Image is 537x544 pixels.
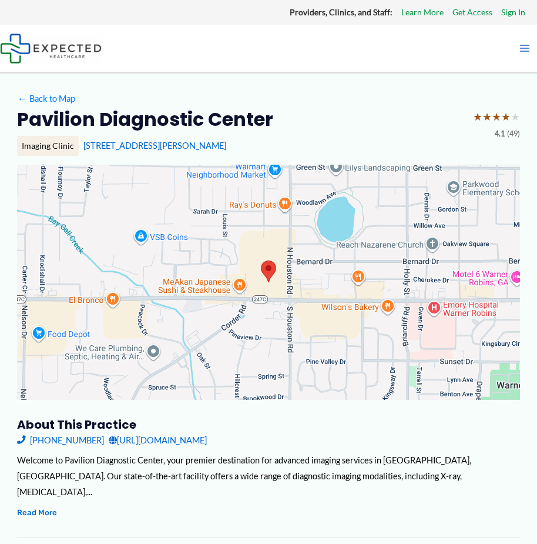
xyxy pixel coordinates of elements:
[17,417,520,432] h3: About this practice
[109,432,207,448] a: [URL][DOMAIN_NAME]
[17,91,75,106] a: ←Back to Map
[495,127,505,141] span: 4.1
[512,36,537,61] button: Main menu toggle
[17,432,104,448] a: [PHONE_NUMBER]
[482,107,492,127] span: ★
[83,141,226,151] a: [STREET_ADDRESS][PERSON_NAME]
[17,107,273,132] h2: Pavilion Diagnostic Center
[17,452,520,500] div: Welcome to Pavilion Diagnostic Center, your premier destination for advanced imaging services in ...
[473,107,482,127] span: ★
[452,5,492,20] a: Get Access
[17,94,28,104] span: ←
[492,107,501,127] span: ★
[507,127,520,141] span: (49)
[17,506,57,519] button: Read More
[290,7,392,17] strong: Providers, Clinics, and Staff:
[401,5,444,20] a: Learn More
[501,5,525,20] a: Sign In
[17,136,79,156] div: Imaging Clinic
[501,107,511,127] span: ★
[511,107,520,127] span: ★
